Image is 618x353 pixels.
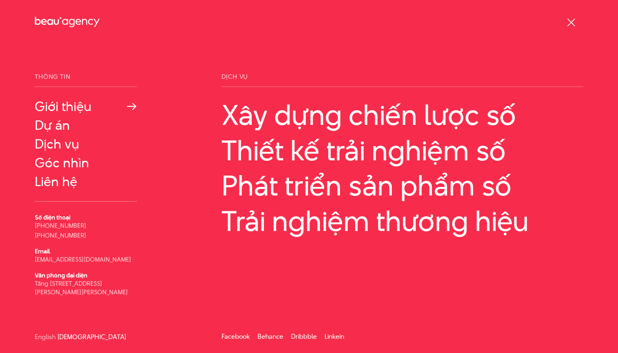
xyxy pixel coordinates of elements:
[222,135,583,166] a: Thiết kế trải nghiệm số
[35,255,131,264] a: [EMAIL_ADDRESS][DOMAIN_NAME]
[35,213,70,222] b: Số điện thoại
[222,205,583,237] a: Trải nghiệm thương hiệu
[35,279,137,296] p: Tầng [STREET_ADDRESS][PERSON_NAME][PERSON_NAME]
[222,99,583,131] a: Xây dựng chiến lược số
[35,99,137,114] a: Giới thiệu
[291,332,317,341] a: Dribbble
[222,170,583,201] a: Phát triển sản phẩm số
[57,334,126,340] a: [DEMOGRAPHIC_DATA]
[35,271,87,280] b: Văn phòng đại diện
[222,73,583,87] span: Dịch vụ
[35,137,137,151] a: Dịch vụ
[35,247,50,255] b: Email
[325,332,344,341] a: Linkein
[35,334,56,340] a: English
[35,174,137,189] a: Liên hệ
[35,221,86,230] a: [PHONE_NUMBER]
[257,332,283,341] a: Behance
[35,73,137,87] span: Thông tin
[35,155,137,170] a: Góc nhìn
[35,231,86,240] a: [PHONE_NUMBER]
[35,118,137,133] a: Dự án
[222,332,250,341] a: Facebook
